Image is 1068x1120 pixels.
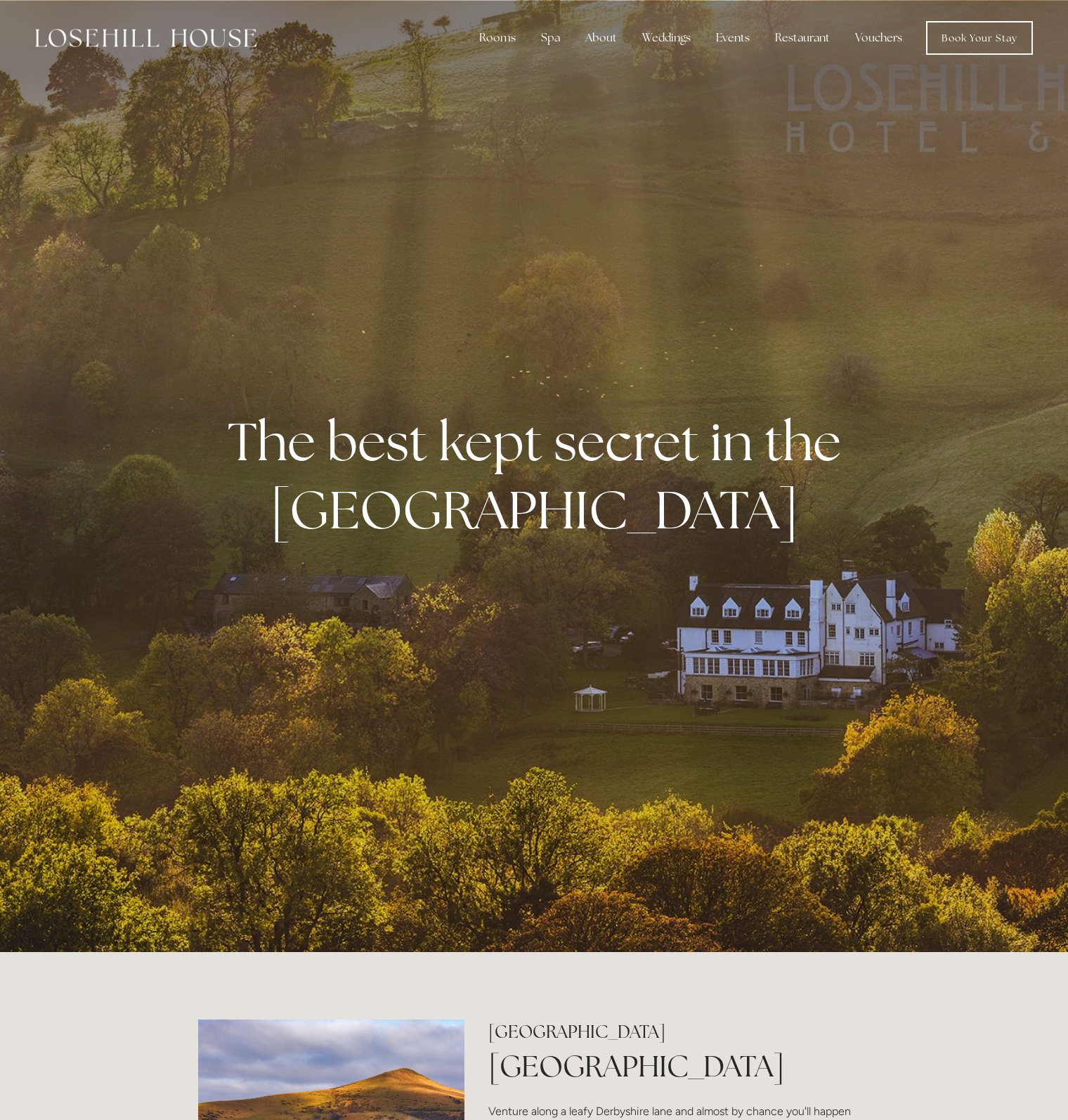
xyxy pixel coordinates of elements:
div: About [574,24,628,52]
strong: The best kept secret in the [GEOGRAPHIC_DATA] [228,407,852,545]
h2: [GEOGRAPHIC_DATA] [488,1020,870,1044]
a: Vouchers [844,24,913,52]
img: Losehill House [35,29,256,47]
div: Spa [530,24,571,52]
div: Weddings [631,24,702,52]
a: Book Your Stay [926,21,1033,55]
div: Events [705,24,761,52]
h1: [GEOGRAPHIC_DATA] [488,1046,870,1087]
div: Rooms [468,24,527,52]
div: Restaurant [764,24,841,52]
